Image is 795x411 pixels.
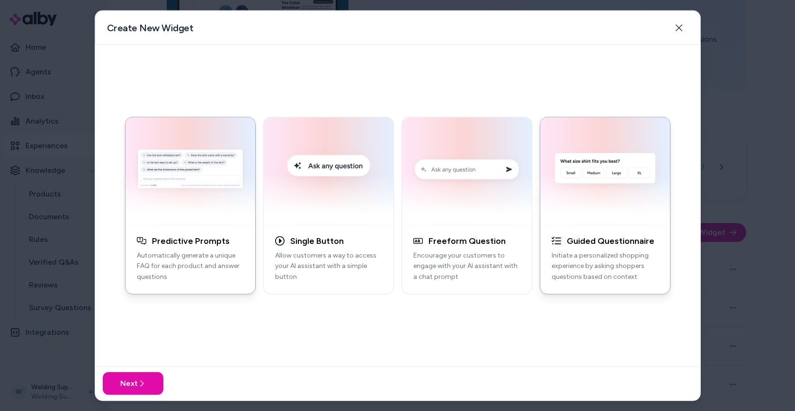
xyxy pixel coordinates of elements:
button: AI Initial Question ExampleGuided QuestionnaireInitiate a personalized shopping experience by ask... [540,117,670,295]
img: AI Initial Question Example [546,123,664,219]
h3: Single Button [290,236,344,247]
p: Initiate a personalized shopping experience by asking shoppers questions based on context [552,250,659,282]
button: Generative Q&A ExamplePredictive PromptsAutomatically generate a unique FAQ for each product and ... [125,117,256,295]
h3: Predictive Prompts [152,236,230,247]
p: Allow customers a way to access your AI assistant with a simple button [275,250,382,282]
img: Generative Q&A Example [131,123,250,219]
button: Conversation Prompt ExampleFreeform QuestionEncourage your customers to engage with your AI assis... [402,117,532,295]
img: Conversation Prompt Example [408,123,526,219]
h3: Guided Questionnaire [567,236,654,247]
button: Next [103,372,163,395]
p: Encourage your customers to engage with your AI assistant with a chat prompt [413,250,520,282]
button: Single Button Embed ExampleSingle ButtonAllow customers a way to access your AI assistant with a ... [263,117,394,295]
p: Automatically generate a unique FAQ for each product and answer questions [137,250,244,282]
img: Single Button Embed Example [269,123,388,219]
h3: Freeform Question [429,236,506,247]
h2: Create New Widget [107,21,194,35]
